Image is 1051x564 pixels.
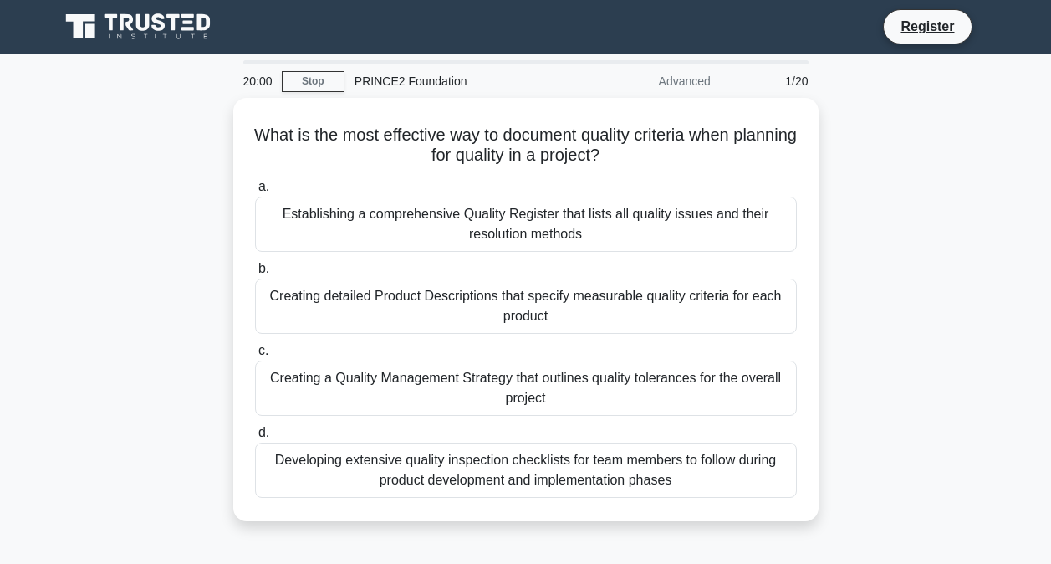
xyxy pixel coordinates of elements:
div: PRINCE2 Foundation [344,64,574,98]
div: 20:00 [233,64,282,98]
div: Advanced [574,64,721,98]
a: Register [890,16,964,37]
div: 1/20 [721,64,819,98]
div: Creating detailed Product Descriptions that specify measurable quality criteria for each product [255,279,797,334]
a: Stop [282,71,344,92]
span: b. [258,261,269,275]
div: Establishing a comprehensive Quality Register that lists all quality issues and their resolution ... [255,197,797,252]
h5: What is the most effective way to document quality criteria when planning for quality in a project? [253,125,798,167]
div: Creating a Quality Management Strategy that outlines quality tolerances for the overall project [255,361,797,416]
span: a. [258,179,269,193]
div: Developing extensive quality inspection checklists for team members to follow during product deve... [255,443,797,498]
span: d. [258,425,269,439]
span: c. [258,343,268,357]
